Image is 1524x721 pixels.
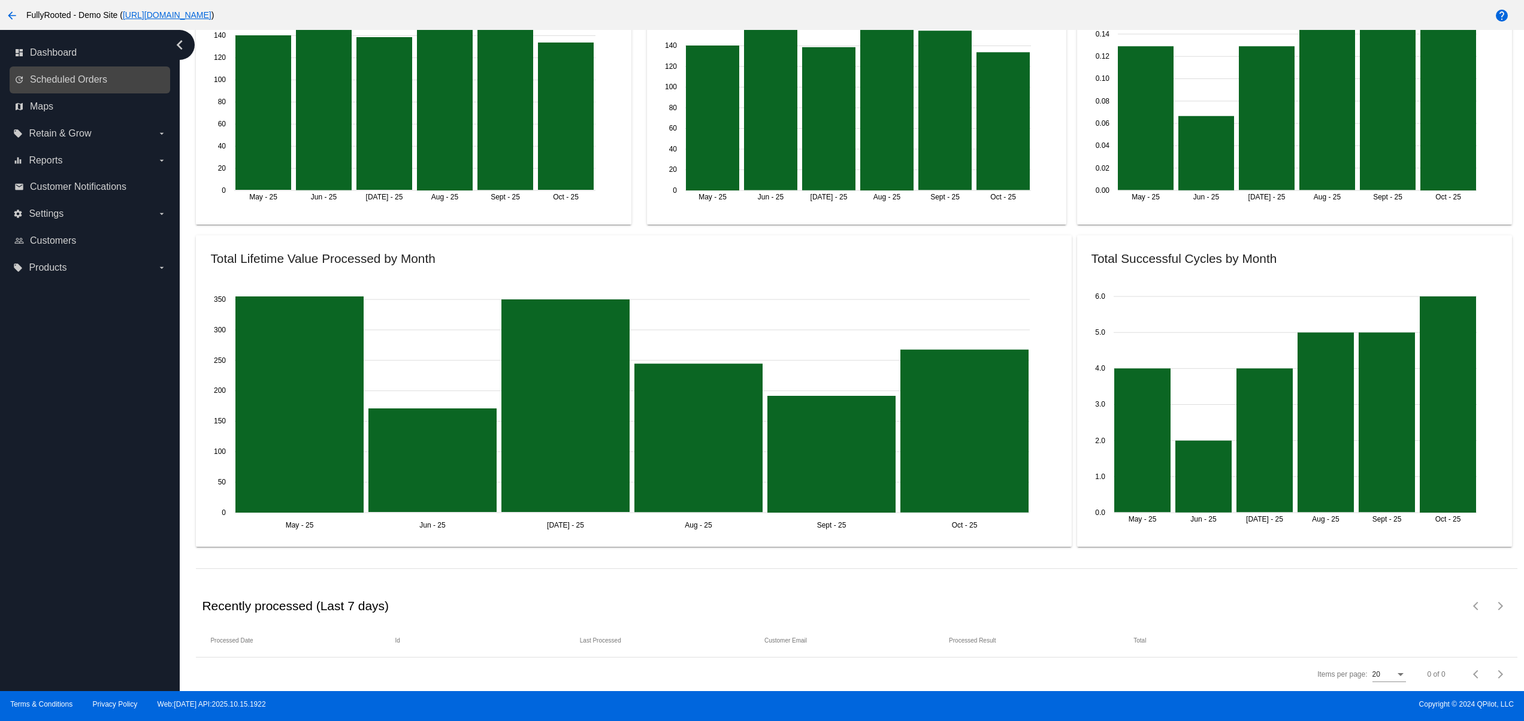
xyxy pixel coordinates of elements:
text: 40 [669,145,677,153]
span: FullyRooted - Demo Site ( ) [26,10,214,20]
i: arrow_drop_down [157,209,167,219]
mat-header-cell: Processed Result [949,637,1133,644]
text: May - 25 [250,193,278,201]
i: equalizer [13,156,23,165]
text: 50 [218,478,226,486]
span: Customers [30,235,76,246]
a: update Scheduled Orders [14,70,167,89]
mat-icon: help [1495,8,1509,23]
mat-header-cell: Id [395,637,580,644]
text: 350 [214,295,226,304]
text: 0.00 [1095,186,1109,195]
text: 0.10 [1095,75,1109,83]
span: Settings [29,208,63,219]
mat-select: Items per page: [1372,671,1406,679]
span: Copyright © 2024 QPilot, LLC [772,700,1514,708]
h2: Total Lifetime Value Processed by Month [210,252,435,265]
text: Jun - 25 [1193,193,1219,201]
i: arrow_drop_down [157,156,167,165]
text: 0.08 [1095,97,1109,105]
text: 3.0 [1095,401,1105,409]
text: 150 [214,417,226,426]
text: 5.0 [1095,328,1105,337]
div: 0 of 0 [1428,670,1446,678]
text: Oct - 25 [1435,193,1461,201]
i: local_offer [13,129,23,138]
text: Aug - 25 [431,193,459,201]
span: Customer Notifications [30,181,126,192]
i: local_offer [13,263,23,272]
text: Jun - 25 [420,521,446,529]
text: [DATE] - 25 [1248,193,1285,201]
text: Sept - 25 [491,193,521,201]
text: Sept - 25 [817,521,846,529]
text: May - 25 [286,521,314,529]
text: May - 25 [1128,515,1156,523]
a: email Customer Notifications [14,177,167,196]
a: Terms & Conditions [10,700,72,708]
mat-header-cell: Total [1133,637,1318,644]
text: 0.02 [1095,164,1109,172]
text: 0.12 [1095,52,1109,60]
a: Privacy Policy [93,700,138,708]
text: 60 [218,120,226,128]
text: Jun - 25 [757,193,784,201]
text: Oct - 25 [952,521,978,529]
text: 250 [214,356,226,365]
text: 20 [218,164,226,172]
text: 140 [214,32,226,40]
i: chevron_left [170,35,189,54]
mat-header-cell: Processed Date [210,637,395,644]
i: email [14,182,24,192]
mat-header-cell: Last Processed [580,637,764,644]
text: Aug - 25 [685,521,713,529]
text: 0.06 [1095,119,1109,128]
text: 0.0 [1095,508,1105,517]
button: Next page [1489,662,1513,686]
text: 100 [214,76,226,84]
text: [DATE] - 25 [548,521,585,529]
text: Jun - 25 [311,193,337,201]
span: Scheduled Orders [30,74,107,85]
text: 100 [214,447,226,456]
text: Sept - 25 [1372,515,1401,523]
span: 20 [1372,670,1380,678]
text: 200 [214,387,226,395]
span: Retain & Grow [29,128,91,139]
text: 0.14 [1095,30,1109,38]
button: Next page [1489,594,1513,618]
text: Oct - 25 [554,193,579,201]
text: 0 [673,186,677,195]
text: 0 [222,508,226,517]
a: people_outline Customers [14,231,167,250]
text: Oct - 25 [1435,515,1460,523]
span: Reports [29,155,62,166]
a: [URL][DOMAIN_NAME] [123,10,211,20]
text: Aug - 25 [1312,515,1339,523]
i: arrow_drop_down [157,129,167,138]
text: 20 [669,166,677,174]
text: 140 [665,42,677,50]
button: Previous page [1465,594,1489,618]
text: [DATE] - 25 [810,193,847,201]
text: [DATE] - 25 [366,193,403,201]
text: Sept - 25 [1373,193,1402,201]
text: May - 25 [1132,193,1160,201]
text: 0 [222,186,226,195]
mat-icon: arrow_back [5,8,19,23]
text: 40 [218,142,226,150]
span: Products [29,262,66,273]
button: Previous page [1465,662,1489,686]
h2: Recently processed (Last 7 days) [202,599,389,613]
a: Web:[DATE] API:2025.10.15.1922 [158,700,266,708]
text: 0.04 [1095,141,1109,150]
a: map Maps [14,97,167,116]
text: 80 [218,98,226,106]
text: 1.0 [1095,472,1105,481]
i: dashboard [14,48,24,57]
text: Jun - 25 [1190,515,1217,523]
a: dashboard Dashboard [14,43,167,62]
span: Dashboard [30,47,77,58]
text: May - 25 [698,193,727,201]
i: people_outline [14,236,24,246]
